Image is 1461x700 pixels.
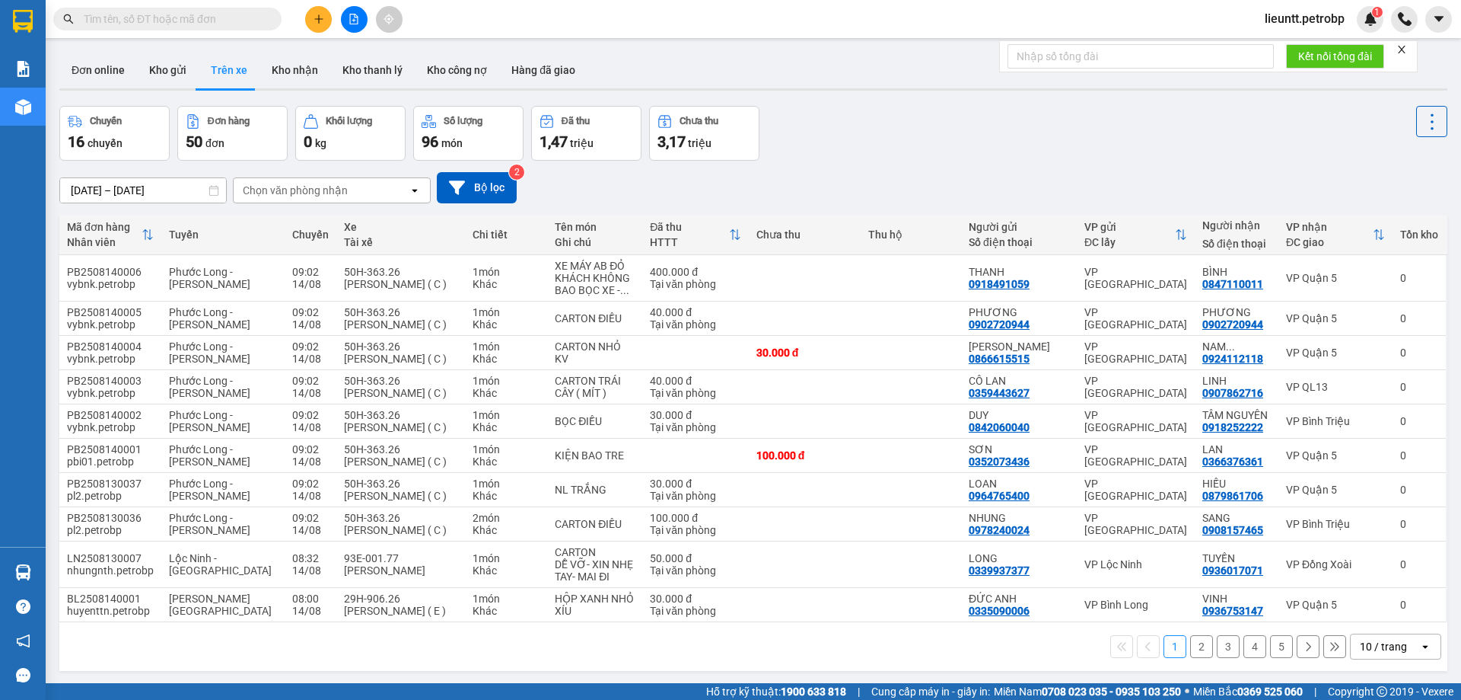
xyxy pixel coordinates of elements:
button: Chuyến16chuyến [59,106,170,161]
div: 0936753147 [1202,605,1263,617]
img: solution-icon [15,61,31,77]
div: VP [GEOGRAPHIC_DATA] [1084,340,1187,365]
div: XE MÁY AB ĐỎ [555,260,635,272]
button: Trên xe [199,52,259,88]
button: 2 [1190,635,1213,658]
div: PB2508130036 [67,512,154,524]
div: PB2508140004 [67,340,154,353]
svg: open [1419,641,1431,653]
div: Tại văn phòng [650,318,741,331]
th: Toggle SortBy [642,215,749,255]
div: Tại văn phòng [650,421,741,433]
div: 0366376361 [1202,455,1263,468]
div: vybnk.petrobp [67,318,154,331]
div: Người gửi [969,221,1069,233]
span: kg [315,137,326,149]
div: 09:02 [292,409,329,421]
div: PB2508140006 [67,266,154,278]
button: Đã thu1,47 triệu [531,106,641,161]
div: CARTON [555,546,635,558]
div: [PERSON_NAME] ( E ) [344,605,457,617]
button: Hàng đã giao [499,52,587,88]
div: VP [GEOGRAPHIC_DATA] [1084,409,1187,433]
div: VP [GEOGRAPHIC_DATA] [1084,306,1187,331]
img: icon-new-feature [1364,12,1377,26]
div: Số điện thoại [1202,238,1271,250]
div: CARTON NHỎ KV [555,340,635,365]
div: CARTON ĐIỀU [555,518,635,530]
div: TUYỀN [1202,552,1271,564]
span: 50 [186,133,202,151]
div: 1 món [473,478,540,490]
div: Khác [473,318,540,331]
img: phone-icon [1398,12,1412,26]
th: Toggle SortBy [59,215,161,255]
div: Tại văn phòng [650,524,741,536]
div: VP nhận [1286,221,1373,233]
span: plus [314,14,324,24]
div: 09:02 [292,443,329,455]
div: Tại văn phòng [650,564,741,577]
button: 4 [1243,635,1266,658]
div: 14/08 [292,564,329,577]
button: plus [305,6,332,33]
div: huyenttn.petrobp [67,605,154,617]
sup: 1 [1372,7,1383,18]
div: CARTON ĐIỀU [555,312,635,324]
div: THANH [969,266,1069,278]
div: 09:02 [292,266,329,278]
input: Tìm tên, số ĐT hoặc mã đơn [84,11,263,27]
div: VP Quận 5 [1286,272,1385,284]
span: question-circle [16,599,30,614]
div: 50H-363.26 [344,512,457,524]
div: 14/08 [292,278,329,290]
div: HIẾU [1202,478,1271,490]
div: 0 [1400,272,1438,284]
div: Đã thu [650,221,729,233]
div: LAN [1202,443,1271,455]
span: | [858,683,860,700]
div: 0 [1400,381,1438,393]
div: 0 [1400,449,1438,462]
div: 0907862716 [1202,387,1263,399]
div: VP Bình Long [1084,599,1187,611]
div: NAM PHƯƠNG [1202,340,1271,353]
span: 0 [304,133,312,151]
div: 08:32 [292,552,329,564]
span: Hỗ trợ kỹ thuật: [706,683,846,700]
div: [PERSON_NAME] ( C ) [344,387,457,399]
div: DỄ VỠ- XIN NHẸ TAY- MAI ĐI [555,558,635,583]
div: Tại văn phòng [650,605,741,617]
div: 50H-363.26 [344,443,457,455]
div: 0335090006 [969,605,1030,617]
div: VP Quận 5 [1286,449,1385,462]
div: 400.000 đ [650,266,741,278]
div: Tại văn phòng [650,490,741,502]
div: 0339937377 [969,564,1030,577]
div: Khác [473,278,540,290]
div: 0978240024 [969,524,1030,536]
div: 14/08 [292,318,329,331]
div: 1 món [473,552,540,564]
div: 0918252222 [1202,421,1263,433]
img: warehouse-icon [15,564,31,580]
div: 0902720944 [969,318,1030,331]
div: HỘP XANH NHỎ XÍU [555,593,635,617]
div: 40.000 đ [650,375,741,387]
div: 0924112118 [1202,353,1263,365]
button: Kho công nợ [415,52,499,88]
div: VINH [1202,593,1271,605]
span: món [441,137,463,149]
button: 5 [1270,635,1293,658]
div: ĐC giao [1286,236,1373,248]
span: Phước Long - [PERSON_NAME] [169,443,250,468]
div: pl2.petrobp [67,524,154,536]
div: 1 món [473,306,540,318]
div: 93E-001.77 [344,552,457,564]
span: | [1314,683,1316,700]
sup: 2 [509,165,524,180]
div: 50H-363.26 [344,409,457,421]
div: ĐC lấy [1084,236,1175,248]
div: 50H-363.26 [344,478,457,490]
div: Khối lượng [326,116,372,126]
